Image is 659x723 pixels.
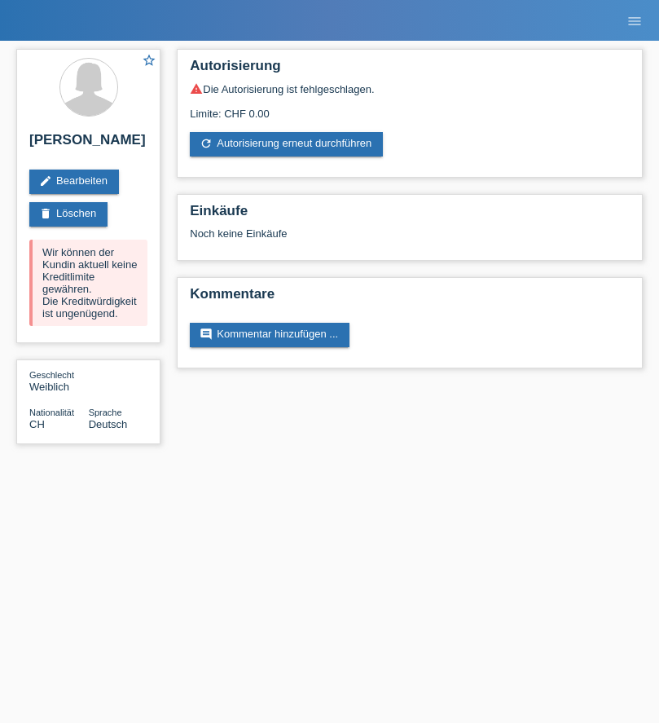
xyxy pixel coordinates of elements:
div: Wir können der Kundin aktuell keine Kreditlimite gewähren. Die Kreditwürdigkeit ist ungenügend. [29,240,147,326]
div: Noch keine Einkäufe [190,227,630,252]
div: Limite: CHF 0.00 [190,95,630,120]
h2: Autorisierung [190,58,630,82]
div: Die Autorisierung ist fehlgeschlagen. [190,82,630,95]
span: Deutsch [89,418,128,430]
i: comment [200,328,213,341]
div: Weiblich [29,368,89,393]
h2: Kommentare [190,286,630,311]
a: commentKommentar hinzufügen ... [190,323,349,347]
h2: Einkäufe [190,203,630,227]
a: menu [618,15,651,25]
i: refresh [200,137,213,150]
span: Nationalität [29,408,74,417]
i: star_border [142,53,156,68]
i: menu [626,13,643,29]
span: Geschlecht [29,370,74,380]
h2: [PERSON_NAME] [29,132,147,157]
a: refreshAutorisierung erneut durchführen [190,132,383,157]
i: delete [39,207,52,220]
span: Sprache [89,408,122,417]
a: deleteLöschen [29,202,108,227]
a: editBearbeiten [29,170,119,194]
a: star_border [142,53,156,70]
i: edit [39,174,52,187]
span: Schweiz [29,418,45,430]
i: warning [190,82,203,95]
